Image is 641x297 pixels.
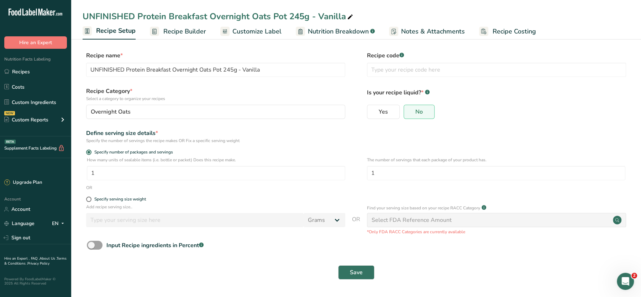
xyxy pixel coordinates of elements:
a: Nutrition Breakdown [296,24,375,40]
p: Find your serving size based on your recipe RACC Category [367,205,480,211]
a: Hire an Expert . [4,256,30,261]
span: Nutrition Breakdown [308,27,369,36]
div: Upgrade Plan [4,179,42,186]
label: Recipe Category [86,87,345,102]
iframe: Intercom live chat [617,273,634,290]
div: Input Recipe ingredients in Percent [106,241,204,250]
span: No [415,108,423,115]
button: Overnight Oats [86,105,345,119]
p: How many units of sealable items (i.e. bottle or packet) Does this recipe make. [87,157,345,163]
span: Customize Label [232,27,282,36]
button: Save [338,265,374,280]
div: NEW [4,111,15,115]
div: Powered By FoodLabelMaker © 2025 All Rights Reserved [4,277,67,286]
span: Notes & Attachments [401,27,465,36]
p: The number of servings that each package of your product has. [367,157,625,163]
div: Define serving size details [86,129,345,137]
button: Hire an Expert [4,36,67,49]
input: Type your serving size here [86,213,304,227]
div: Specify serving size weight [94,197,146,202]
a: Recipe Builder [150,24,206,40]
a: About Us . [40,256,57,261]
p: Add recipe serving size.. [86,204,345,210]
a: FAQ . [31,256,40,261]
span: Recipe Builder [163,27,206,36]
div: Specify the number of servings the recipe makes OR Fix a specific serving weight [86,137,345,144]
a: Recipe Setup [83,23,136,40]
label: Recipe code [367,51,626,60]
div: UNFINISHED Protein Breakfast Overnight Oats Pot 245g - Vanilla [83,10,354,23]
input: Type your recipe name here [86,63,345,77]
span: 2 [631,273,637,278]
span: Specify number of packages and servings [91,150,173,155]
a: Notes & Attachments [389,24,465,40]
span: Recipe Setup [96,26,136,36]
p: Select a category to organize your recipes [86,95,345,102]
a: Recipe Costing [479,24,536,40]
div: Select FDA Reference Amount [372,216,452,224]
a: Language [4,217,35,230]
a: Customize Label [220,24,282,40]
p: *Only FDA RACC Categories are currently available [367,229,626,235]
input: Type your recipe code here [367,63,626,77]
span: Save [350,268,363,277]
a: Terms & Conditions . [4,256,67,266]
div: BETA [5,140,16,144]
span: Yes [379,108,388,115]
a: Privacy Policy [27,261,49,266]
div: OR [86,184,92,191]
label: Recipe name [86,51,345,60]
span: OR [352,215,360,235]
span: Recipe Costing [493,27,536,36]
p: Is your recipe liquid? [367,87,626,97]
span: Overnight Oats [91,108,131,116]
div: EN [52,219,67,228]
div: Custom Reports [4,116,48,124]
